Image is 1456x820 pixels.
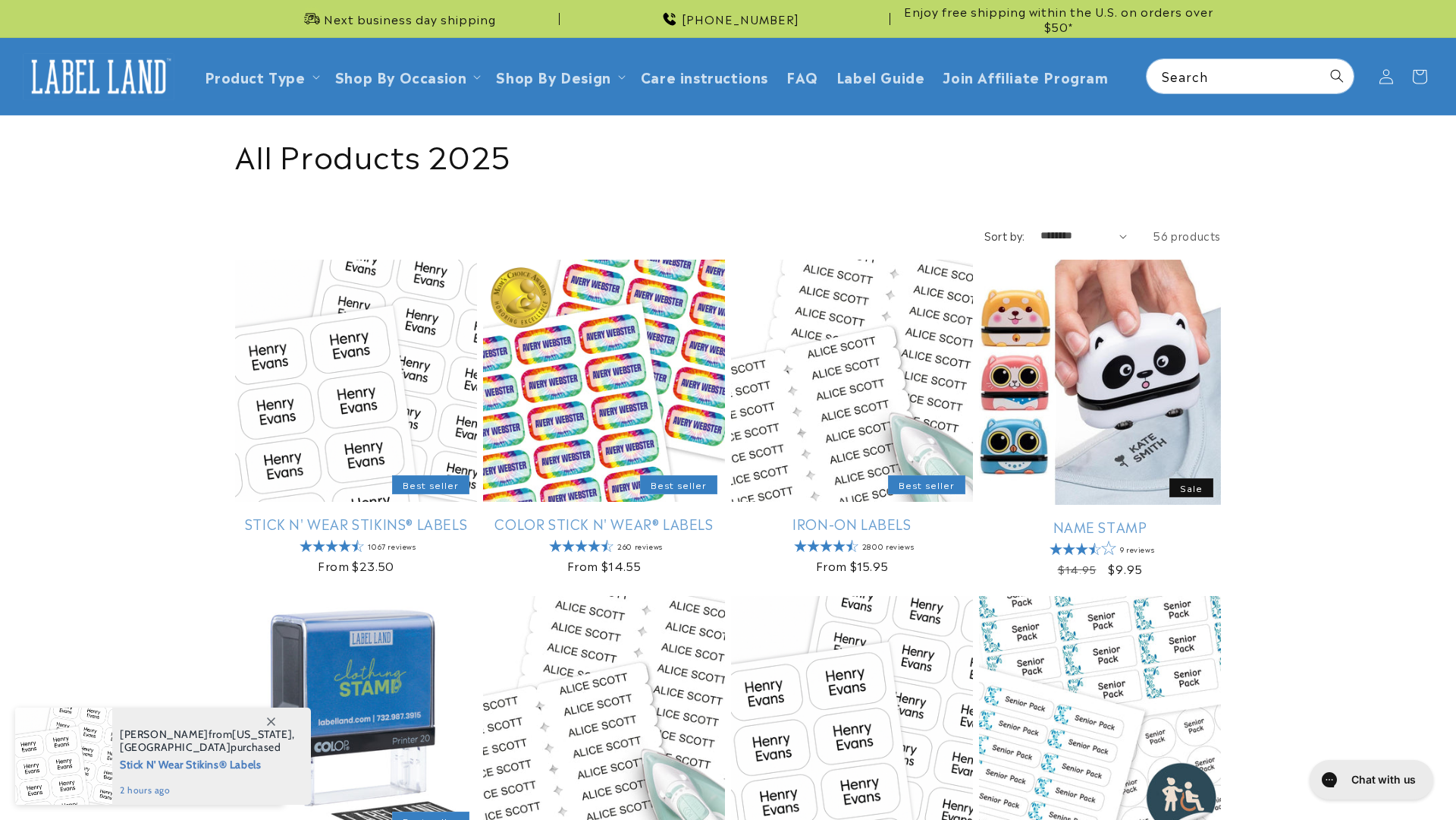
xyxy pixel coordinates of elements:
a: FAQ [777,58,827,94]
a: Label Guide [827,58,934,94]
span: Join Affiliate Program [943,68,1108,85]
span: 56 products [1153,228,1221,243]
a: Care instructions [632,58,777,94]
span: Next business day shipping [324,11,496,27]
span: from , purchased [120,728,295,754]
a: Iron-On Labels [731,515,973,532]
span: [US_STATE] [232,727,292,741]
span: [PHONE_NUMBER] [682,11,799,27]
button: Search [1320,59,1354,93]
a: Color Stick N' Wear® Labels [483,515,725,532]
summary: Shop By Occasion [326,58,488,94]
a: Name Stamp [979,518,1221,535]
iframe: Gorgias live chat messenger [1302,755,1441,805]
span: [PERSON_NAME] [120,727,209,741]
span: [GEOGRAPHIC_DATA] [120,740,231,754]
a: Product Type [205,66,306,87]
label: Sort by: [984,228,1025,243]
summary: Product Type [196,58,326,94]
a: Stick N' Wear Stikins® Labels [235,515,477,532]
span: Care instructions [641,68,768,85]
summary: Shop By Design [487,58,631,94]
span: Shop By Occasion [335,68,467,85]
span: Label Guide [836,68,925,85]
a: Shop By Design [496,66,610,87]
a: Label Land [17,47,180,106]
span: Enjoy free shipping within the U.S. on orders over $50* [896,4,1221,33]
img: Label Land [23,53,174,100]
a: Join Affiliate Program [934,58,1117,94]
span: FAQ [786,68,818,85]
h1: All Products 2025 [235,134,1221,174]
